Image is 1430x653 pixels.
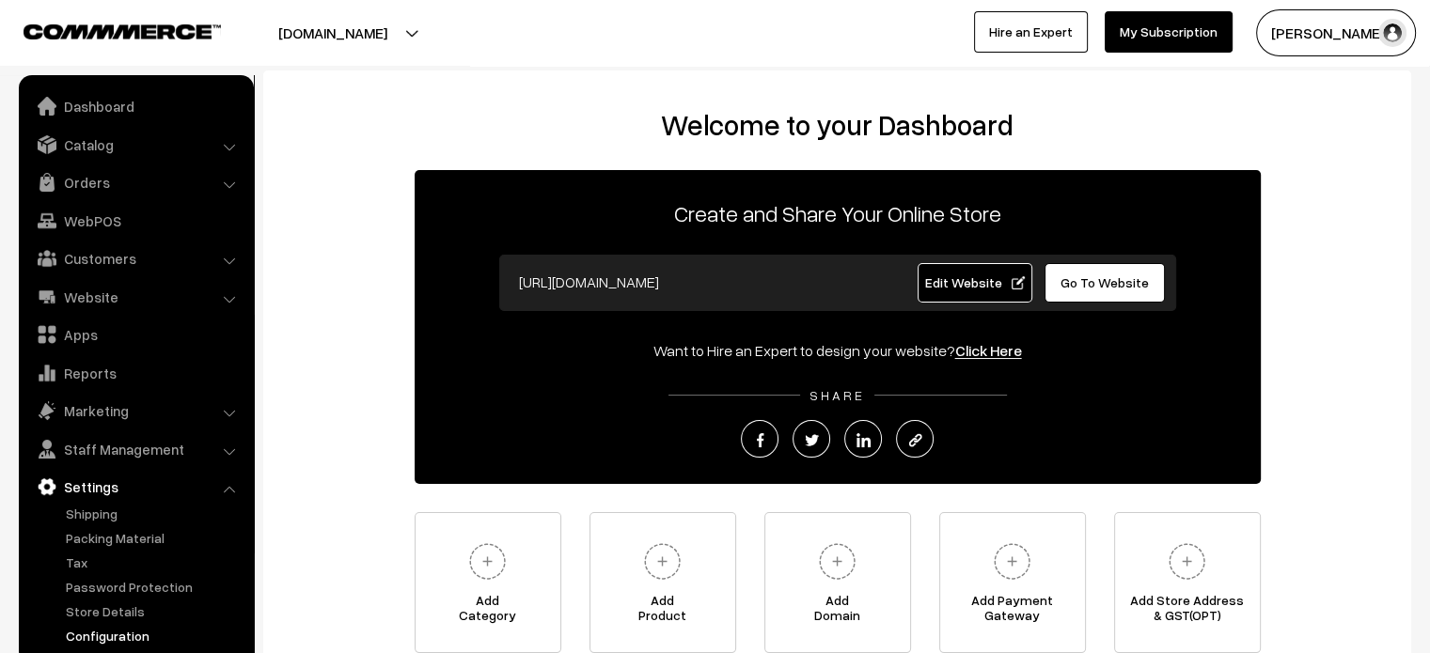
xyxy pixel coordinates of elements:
span: Add Domain [765,593,910,630]
a: Packing Material [61,528,247,548]
img: COMMMERCE [24,24,221,39]
img: plus.svg [462,536,513,587]
span: Add Payment Gateway [940,593,1085,630]
a: Catalog [24,128,247,162]
img: plus.svg [811,536,863,587]
img: plus.svg [1161,536,1213,587]
a: Settings [24,470,247,504]
a: WebPOS [24,204,247,238]
button: [PERSON_NAME] [1256,9,1416,56]
a: COMMMERCE [24,19,188,41]
div: Want to Hire an Expert to design your website? [415,339,1261,362]
a: Customers [24,241,247,275]
img: user [1378,19,1406,47]
a: Dashboard [24,89,247,123]
span: Add Product [590,593,735,630]
a: AddCategory [415,512,561,653]
img: plus.svg [636,536,688,587]
a: Edit Website [918,263,1032,303]
a: AddProduct [589,512,736,653]
span: Add Category [416,593,560,630]
a: Configuration [61,626,247,645]
img: plus.svg [986,536,1038,587]
a: Add Store Address& GST(OPT) [1114,512,1261,653]
a: Staff Management [24,432,247,466]
span: Add Store Address & GST(OPT) [1115,593,1260,630]
button: [DOMAIN_NAME] [212,9,453,56]
h2: Welcome to your Dashboard [282,108,1392,142]
p: Create and Share Your Online Store [415,196,1261,230]
a: Marketing [24,394,247,428]
a: Click Here [955,341,1022,360]
span: Go To Website [1061,274,1149,290]
a: Tax [61,552,247,572]
a: Add PaymentGateway [939,512,1086,653]
a: Website [24,280,247,314]
a: Hire an Expert [974,11,1088,53]
a: Reports [24,356,247,390]
span: SHARE [800,387,874,403]
a: Apps [24,318,247,351]
span: Edit Website [924,274,1025,290]
a: My Subscription [1105,11,1233,53]
a: Go To Website [1045,263,1166,303]
a: Orders [24,165,247,199]
a: Store Details [61,601,247,621]
a: AddDomain [764,512,911,653]
a: Password Protection [61,577,247,597]
a: Shipping [61,504,247,523]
